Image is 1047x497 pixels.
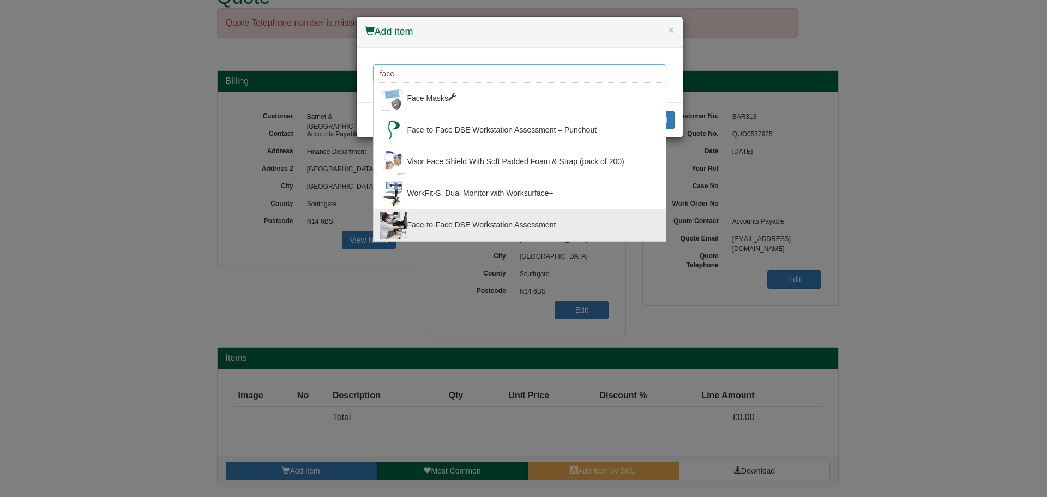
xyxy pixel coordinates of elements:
img: dse-workstation-assessment-level-2.jpg [380,212,407,239]
img: face-sheilds_1.jpg [380,148,407,176]
div: Face Masks [380,85,659,112]
div: Face-to-Face DSE Workstation Assessment – Punchout [380,117,659,144]
input: Search for a product [373,64,666,83]
div: Visor Face Shield With Soft Padded Foam & Strap (pack of 200) [380,148,659,176]
div: Face-to-Face DSE Workstation Assessment [380,212,659,239]
img: face-masks_1.jpg [380,85,407,112]
div: WorkFit-S, Dual Monitor with Worksurface+ [380,180,659,207]
img: ergotron_workfit-s_dual_monitor_angle_1.jpg [380,180,407,207]
h4: Add item [365,25,675,39]
img: p-web-image_4_16.jpg [380,117,407,144]
button: × [667,24,674,35]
